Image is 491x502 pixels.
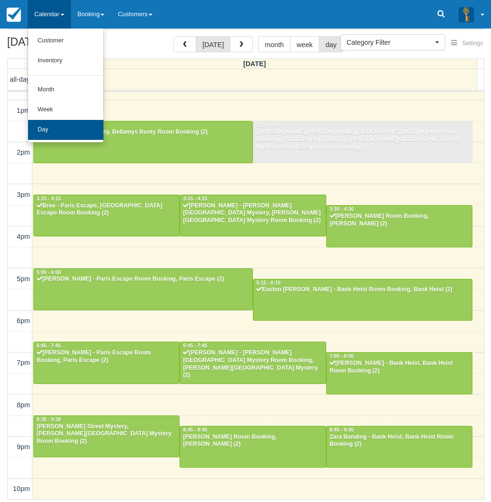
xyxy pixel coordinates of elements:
span: 1:30 - 2:30 [256,122,281,128]
a: 6:45 - 7:45[PERSON_NAME] - Paris Escape Room Booking, Paris Escape (2) [33,342,180,384]
a: 7:00 - 8:00[PERSON_NAME] - Bank Heist, Bank Heist Room Booking (2) [326,352,472,394]
div: [PERSON_NAME] Room Booking, [PERSON_NAME] (2) [182,433,323,449]
span: 5:15 - 6:15 [256,280,281,285]
span: 5:00 - 6:00 [37,270,61,275]
div: [PERSON_NAME] Booty, Bellamys Booty Room Booking (2) [36,128,250,136]
button: month [258,36,291,52]
a: Inventory [28,51,103,71]
a: 3:15 - 4:15Bree - Paris Escape, [GEOGRAPHIC_DATA] Escape Room Booking (2) [33,195,180,236]
a: 5:15 - 6:15Easton [PERSON_NAME] - Bank Heist Room Booking, Bank Heist (2) [253,279,472,321]
span: 3:15 - 4:15 [183,196,207,201]
a: 8:45 - 9:45Zara Bending - Bank Heist, Bank Heist Room Booking (2) [326,426,472,468]
span: 8:45 - 9:45 [183,427,207,433]
span: 3:30 - 4:30 [330,207,354,212]
div: Bree - Paris Escape, [GEOGRAPHIC_DATA] Escape Room Booking (2) [36,202,177,217]
span: 9pm [17,443,30,451]
a: 1:30 - 2:30[PERSON_NAME] [PERSON_NAME][GEOGRAPHIC_DATA] Mystery Room Booking, [GEOGRAPHIC_DATA], ... [253,121,472,163]
a: 5:00 - 6:00[PERSON_NAME] - Paris Escape Room Booking, Paris Escape (2) [33,268,253,310]
span: 5pm [17,275,30,283]
span: 8pm [17,401,30,409]
button: week [290,36,320,52]
span: 6:45 - 7:45 [37,343,61,348]
div: [PERSON_NAME] Street Mystery, [PERSON_NAME][GEOGRAPHIC_DATA] Mystery Room Booking (2) [36,423,177,446]
div: [PERSON_NAME] - Bank Heist, Bank Heist Room Booking (2) [329,360,470,375]
a: 8:30 - 9:30[PERSON_NAME] Street Mystery, [PERSON_NAME][GEOGRAPHIC_DATA] Mystery Room Booking (2) [33,415,180,457]
span: Category Filter [347,38,433,47]
span: 7:00 - 8:00 [330,354,354,359]
span: 7pm [17,359,30,366]
div: Easton [PERSON_NAME] - Bank Heist Room Booking, Bank Heist (2) [256,286,470,294]
a: Day [28,120,103,140]
span: 6:45 - 7:45 [183,343,207,348]
span: 1pm [17,107,30,114]
h2: [DATE] [7,36,128,54]
img: A3 [459,7,474,22]
span: all-day [10,76,30,83]
span: 6pm [17,317,30,325]
button: Settings [445,37,489,50]
div: [PERSON_NAME] [PERSON_NAME][GEOGRAPHIC_DATA] Mystery Room Booking, [GEOGRAPHIC_DATA], [PERSON_NAM... [256,128,470,151]
div: Zara Bending - Bank Heist, Bank Heist Room Booking (2) [329,433,470,449]
a: 6:45 - 7:45[PERSON_NAME] - [PERSON_NAME][GEOGRAPHIC_DATA] Mystery Room Booking, [PERSON_NAME][GEO... [180,342,326,384]
a: 8:45 - 9:45[PERSON_NAME] Room Booking, [PERSON_NAME] (2) [180,426,326,468]
button: Category Filter [341,34,445,50]
span: 10pm [13,485,30,492]
a: Week [28,100,103,120]
span: [DATE] [243,60,266,68]
span: 8:30 - 9:30 [37,417,61,422]
img: checkfront-main-nav-mini-logo.png [7,8,21,22]
span: 8:45 - 9:45 [330,427,354,433]
a: 1:30 - 2:30[PERSON_NAME] Booty, Bellamys Booty Room Booking (2) [33,121,253,163]
span: 4pm [17,233,30,240]
div: [PERSON_NAME] - Paris Escape Room Booking, Paris Escape (2) [36,349,177,364]
a: Month [28,80,103,100]
div: [PERSON_NAME] Room Booking, [PERSON_NAME] (2) [329,213,470,228]
div: [PERSON_NAME] - [PERSON_NAME][GEOGRAPHIC_DATA] Mystery, [PERSON_NAME][GEOGRAPHIC_DATA] Mystery Ro... [182,202,323,225]
a: 3:30 - 4:30[PERSON_NAME] Room Booking, [PERSON_NAME] (2) [326,205,472,247]
span: 2pm [17,148,30,156]
span: Settings [462,40,483,47]
div: [PERSON_NAME] - Paris Escape Room Booking, Paris Escape (2) [36,276,250,283]
a: 3:15 - 4:15[PERSON_NAME] - [PERSON_NAME][GEOGRAPHIC_DATA] Mystery, [PERSON_NAME][GEOGRAPHIC_DATA]... [180,195,326,236]
button: [DATE] [196,36,230,52]
button: day [319,36,343,52]
ul: Calendar [28,29,104,143]
span: 3:15 - 4:15 [37,196,61,201]
span: 3pm [17,191,30,198]
a: Customer [28,31,103,51]
div: [PERSON_NAME] - [PERSON_NAME][GEOGRAPHIC_DATA] Mystery Room Booking, [PERSON_NAME][GEOGRAPHIC_DAT... [182,349,323,380]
